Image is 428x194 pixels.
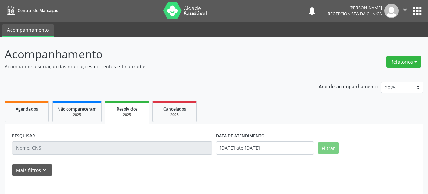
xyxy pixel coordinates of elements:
div: 2025 [57,112,97,117]
button: Mais filtroskeyboard_arrow_down [12,164,52,176]
img: img [384,4,399,18]
div: 2025 [158,112,191,117]
span: Agendados [16,106,38,112]
button: Filtrar [318,142,339,154]
span: Não compareceram [57,106,97,112]
button:  [399,4,411,18]
p: Ano de acompanhamento [319,82,379,90]
label: DATA DE ATENDIMENTO [216,131,265,141]
span: Resolvidos [117,106,138,112]
input: Nome, CNS [12,141,212,155]
button: Relatórios [386,56,421,68]
i: keyboard_arrow_down [41,166,48,174]
p: Acompanhamento [5,46,298,63]
a: Acompanhamento [2,24,54,37]
p: Acompanhe a situação das marcações correntes e finalizadas [5,63,298,70]
button: apps [411,5,423,17]
label: PESQUISAR [12,131,35,141]
span: Central de Marcação [18,8,58,14]
i:  [401,6,409,14]
div: 2025 [110,112,144,117]
span: Cancelados [163,106,186,112]
a: Central de Marcação [5,5,58,16]
input: Selecione um intervalo [216,141,314,155]
span: Recepcionista da clínica [328,11,382,17]
button: notifications [307,6,317,16]
div: [PERSON_NAME] [328,5,382,11]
